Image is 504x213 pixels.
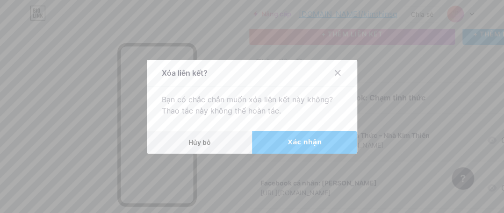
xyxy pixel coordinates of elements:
button: Xác nhận [252,131,357,154]
font: Xác nhận [288,138,322,146]
font: Bạn có chắc chắn muốn xóa liên kết này không? Thao tác này không thể hoàn tác. [162,95,333,115]
font: Hủy bỏ [188,138,211,146]
button: Hủy bỏ [147,131,252,154]
font: Xóa liên kết? [162,68,208,78]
